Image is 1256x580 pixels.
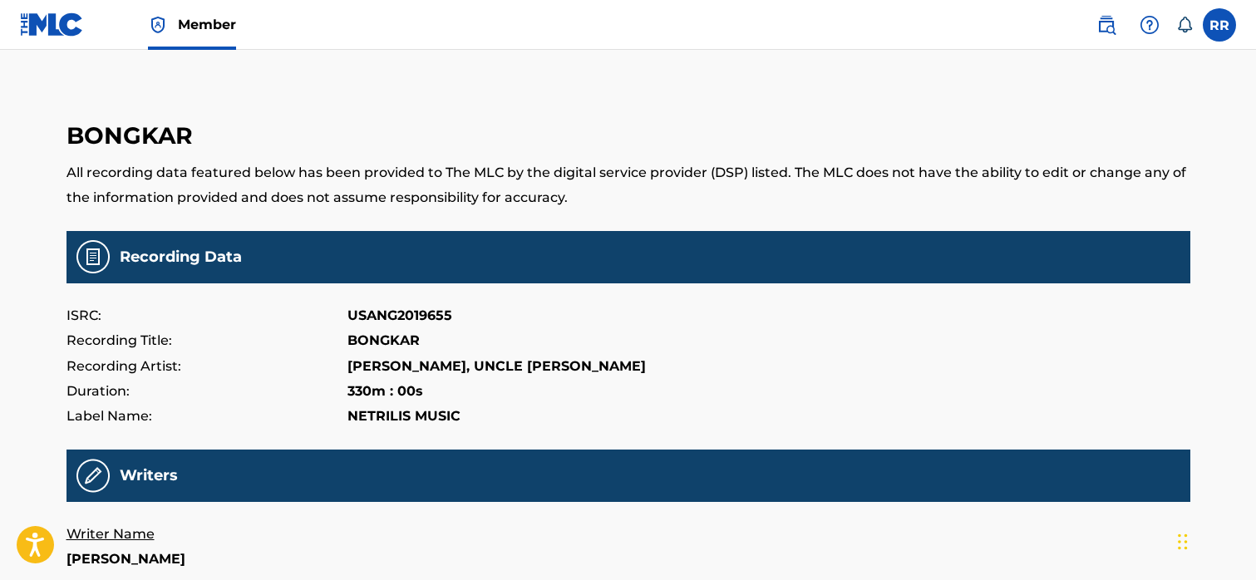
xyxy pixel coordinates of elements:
[66,303,347,328] p: ISRC:
[66,379,347,404] p: Duration:
[66,121,1190,150] h3: BONGKAR
[66,354,347,379] p: Recording Artist:
[1133,8,1166,42] div: Help
[1140,15,1160,35] img: help
[347,404,461,429] p: NETRILIS MUSIC
[120,466,178,485] h5: Writers
[347,354,646,379] p: [PERSON_NAME], UNCLE [PERSON_NAME]
[1209,356,1256,490] iframe: Resource Center
[178,15,236,34] span: Member
[148,15,168,35] img: Top Rightsholder
[76,459,110,493] img: Recording Writers
[66,547,347,572] p: [PERSON_NAME]
[66,328,347,353] p: Recording Title:
[1178,517,1188,567] div: Drag
[66,404,347,429] p: Label Name:
[76,240,110,273] img: Recording Data
[1096,15,1116,35] img: search
[1090,8,1123,42] a: Public Search
[1176,17,1193,33] div: Notifications
[20,12,84,37] img: MLC Logo
[1173,500,1256,580] iframe: Chat Widget
[347,328,420,353] p: BONGKAR
[347,379,423,404] p: 330m : 00s
[347,303,452,328] p: USANG2019655
[66,160,1190,211] p: All recording data featured below has been provided to The MLC by the digital service provider (D...
[66,522,347,547] p: Writer Name
[120,248,242,267] h5: Recording Data
[1203,8,1236,42] div: User Menu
